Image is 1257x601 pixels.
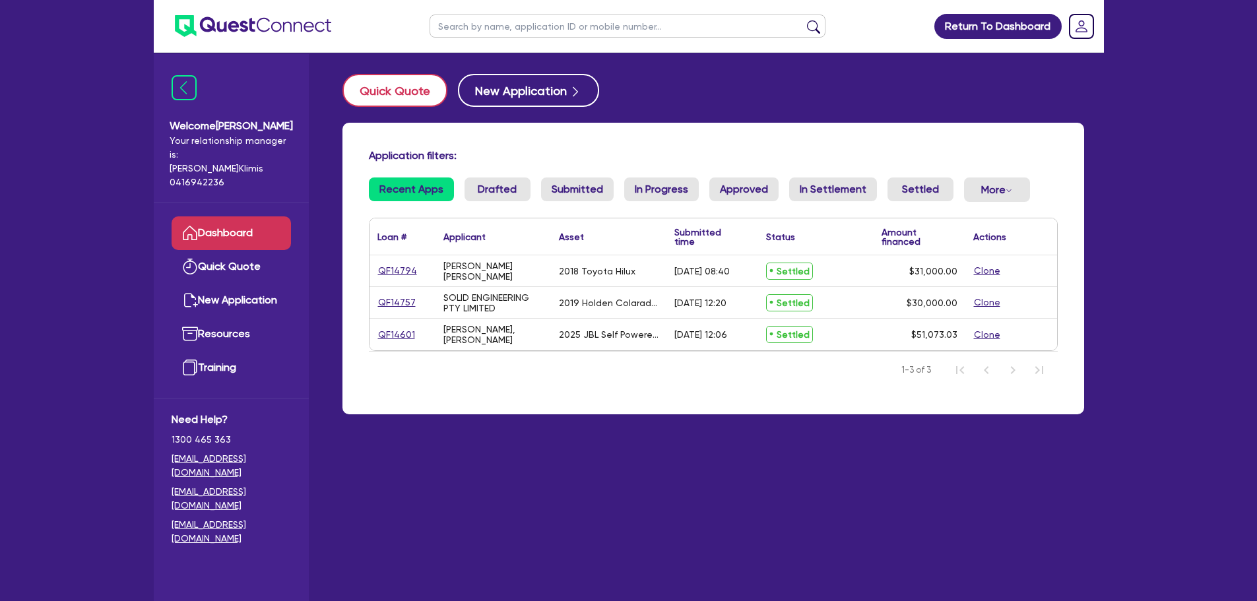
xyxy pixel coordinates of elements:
[674,329,727,340] div: [DATE] 12:06
[934,14,1062,39] a: Return To Dashboard
[789,177,877,201] a: In Settlement
[369,177,454,201] a: Recent Apps
[766,232,795,241] div: Status
[909,266,957,276] span: $31,000.00
[766,294,813,311] span: Settled
[175,15,331,37] img: quest-connect-logo-blue
[172,250,291,284] a: Quick Quote
[172,433,291,447] span: 1300 465 363
[964,177,1030,202] button: Dropdown toggle
[973,295,1001,310] button: Clone
[172,452,291,480] a: [EMAIL_ADDRESS][DOMAIN_NAME]
[430,15,825,38] input: Search by name, application ID or mobile number...
[172,518,291,546] a: [EMAIL_ADDRESS][DOMAIN_NAME]
[624,177,699,201] a: In Progress
[172,412,291,427] span: Need Help?
[674,266,730,276] div: [DATE] 08:40
[377,232,406,241] div: Loan #
[973,232,1006,241] div: Actions
[766,263,813,280] span: Settled
[559,329,659,340] div: 2025 JBL Self Powered Speaker and Subwoofer
[172,351,291,385] a: Training
[458,74,599,107] button: New Application
[377,295,416,310] a: QF14757
[443,324,543,345] div: [PERSON_NAME], [PERSON_NAME]
[182,326,198,342] img: resources
[1064,9,1099,44] a: Dropdown toggle
[882,228,957,246] div: Amount financed
[887,177,953,201] a: Settled
[172,75,197,100] img: icon-menu-close
[443,292,543,313] div: SOLID ENGINEERING PTY LIMITED
[901,364,931,377] span: 1-3 of 3
[443,232,486,241] div: Applicant
[947,357,973,383] button: First Page
[172,317,291,351] a: Resources
[674,228,738,246] div: Submitted time
[170,118,293,134] span: Welcome [PERSON_NAME]
[377,263,418,278] a: QF14794
[973,357,1000,383] button: Previous Page
[377,327,416,342] a: QF14601
[911,329,957,340] span: $51,073.03
[559,232,584,241] div: Asset
[973,327,1001,342] button: Clone
[182,360,198,375] img: training
[170,134,293,189] span: Your relationship manager is: [PERSON_NAME] Klimis 0416942236
[172,216,291,250] a: Dashboard
[443,261,543,282] div: [PERSON_NAME] [PERSON_NAME]
[709,177,779,201] a: Approved
[342,74,447,107] button: Quick Quote
[766,326,813,343] span: Settled
[907,298,957,308] span: $30,000.00
[182,292,198,308] img: new-application
[559,266,635,276] div: 2018 Toyota Hilux
[541,177,614,201] a: Submitted
[559,298,659,308] div: 2019 Holden Colarado Trailblazer Z71 4x4 MY18 RG
[1026,357,1052,383] button: Last Page
[1000,357,1026,383] button: Next Page
[674,298,726,308] div: [DATE] 12:20
[172,284,291,317] a: New Application
[369,149,1058,162] h4: Application filters:
[342,74,458,107] a: Quick Quote
[465,177,531,201] a: Drafted
[973,263,1001,278] button: Clone
[182,259,198,274] img: quick-quote
[172,485,291,513] a: [EMAIL_ADDRESS][DOMAIN_NAME]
